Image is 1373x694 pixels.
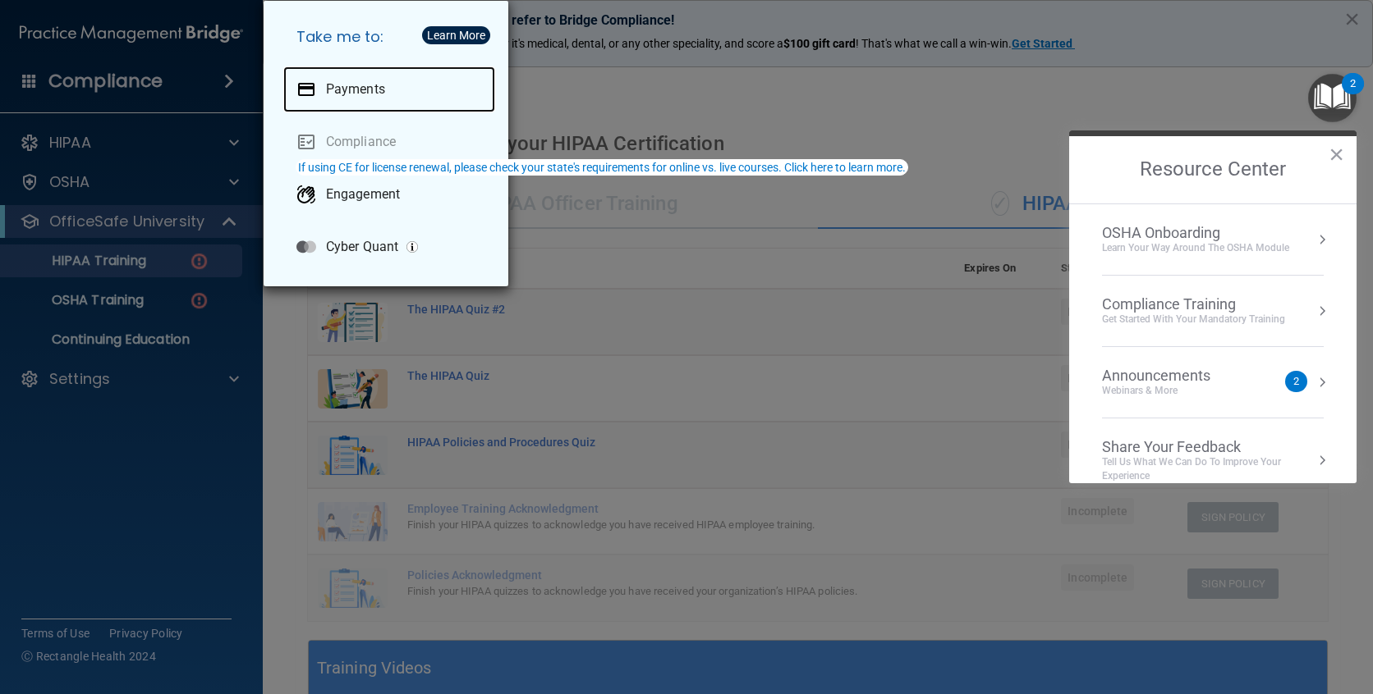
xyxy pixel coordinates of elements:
div: Resource Center [1069,130,1357,483]
p: Engagement [326,186,400,203]
a: Engagement [283,171,495,217]
div: Share Your Feedback [1102,438,1324,456]
button: Learn More [422,26,490,44]
button: Open Resource Center, 2 new notifications [1308,74,1357,122]
a: Compliance [283,119,495,165]
button: If using CE for license renewal, please check your state's requirements for online vs. live cours... [296,159,908,176]
div: 2 [1350,84,1356,105]
p: Payments [326,81,385,98]
a: Payments [283,66,495,112]
div: Learn More [427,30,485,41]
div: Webinars & More [1102,384,1243,398]
div: If using CE for license renewal, please check your state's requirements for online vs. live cours... [298,162,906,173]
div: Compliance Training [1102,295,1285,313]
button: Close [1329,141,1344,167]
div: Tell Us What We Can Do to Improve Your Experience [1102,455,1324,483]
div: OSHA Onboarding [1102,224,1289,242]
div: Get Started with your mandatory training [1102,313,1285,326]
h5: Take me to: [283,14,495,60]
div: Learn your way around the OSHA module [1102,241,1289,255]
p: Cyber Quant [326,239,398,255]
a: Cyber Quant [283,224,495,270]
h2: Resource Center [1069,136,1357,203]
div: Announcements [1102,367,1243,385]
